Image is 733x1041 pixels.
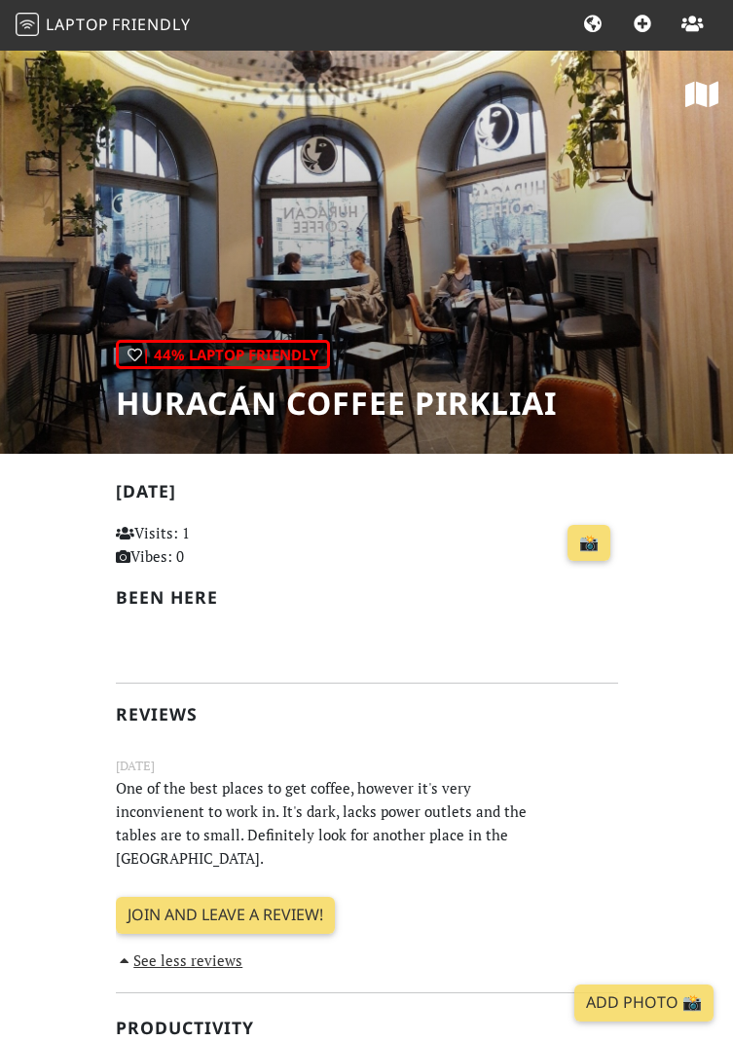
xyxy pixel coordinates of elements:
img: LaptopFriendly [16,13,39,36]
a: Join and leave a review! [116,897,335,934]
h2: Reviews [116,704,618,725]
a: LaptopFriendly LaptopFriendly [16,9,191,43]
h2: Productivity [116,1018,618,1038]
small: [DATE] [104,756,630,776]
img: 4889-gabijela.jpg [571,776,618,823]
a: See less reviews [116,950,243,970]
span: Gabijela [116,627,163,647]
div: | 44% Laptop Friendly [116,340,330,369]
img: 4889-gabijela.jpg [116,615,163,662]
span: Friendly [112,14,190,35]
h1: Huracán Coffee Pirkliai [116,385,557,422]
p: One of the best places to get coffee, however it's very inconvienent to work in. It's dark, lacks... [104,776,542,870]
h2: [DATE] [116,481,618,509]
a: Add Photo 📸 [574,985,714,1022]
p: Visits: 1 Vibes: 0 [116,521,268,568]
span: Gabijela [571,788,618,807]
a: 📸 [568,525,610,562]
h2: Been here [116,587,618,608]
span: Laptop [46,14,109,35]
